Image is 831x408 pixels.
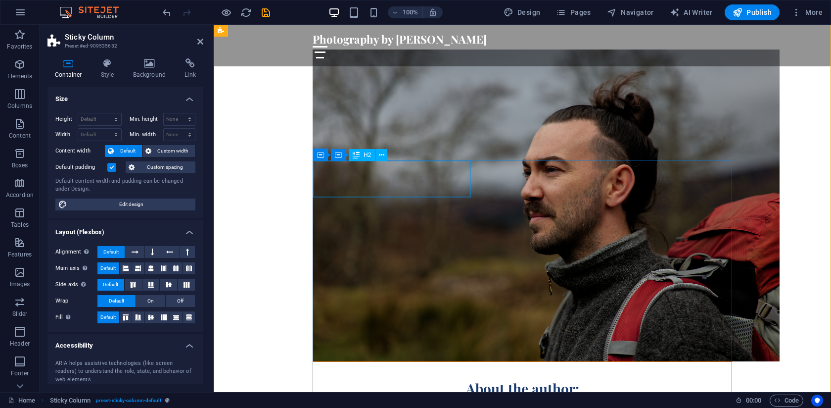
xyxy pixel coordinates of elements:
label: Fill [55,311,97,323]
span: Off [177,295,184,307]
p: Footer [11,369,29,377]
button: Off [166,295,195,307]
button: On [136,295,165,307]
label: Default padding [55,161,107,173]
span: Default [103,246,119,258]
p: Boxes [12,161,28,169]
span: H2 [364,152,371,158]
button: Custom width [142,145,195,157]
i: Undo: Edit headline (Ctrl+Z) [161,7,173,18]
button: Custom spacing [126,161,195,173]
button: Pages [552,4,595,20]
button: AI Writer [666,4,717,20]
span: Custom spacing [138,161,192,173]
h6: 100% [403,6,418,18]
span: Default [103,279,118,291]
p: Slider [12,310,28,318]
span: 00 00 [746,395,761,407]
h2: Sticky Column [65,33,203,42]
h4: Background [126,58,178,79]
span: : [753,397,754,404]
button: 100% [388,6,423,18]
i: Save (Ctrl+S) [260,7,272,18]
label: Width [55,132,78,137]
label: Height [55,116,78,122]
span: Pages [556,7,591,17]
button: Design [500,4,545,20]
button: Default [97,279,124,291]
button: Default [97,246,125,258]
div: Design (Ctrl+Alt+Y) [500,4,545,20]
p: Features [8,251,32,258]
label: Min. width [130,132,163,137]
span: More [791,7,823,17]
span: Default [117,145,139,157]
button: save [260,6,272,18]
button: Default [97,295,136,307]
span: AI Writer [670,7,713,17]
label: Side axis [55,279,97,291]
button: Publish [725,4,780,20]
p: Columns [7,102,32,110]
button: Navigator [603,4,658,20]
button: Default [97,311,119,323]
span: On [147,295,154,307]
i: On resize automatically adjust zoom level to fit chosen device. [428,8,437,17]
span: Design [504,7,541,17]
label: Alignment [55,246,97,258]
h4: Link [177,58,203,79]
h4: Accessibility [47,334,203,352]
p: Content [9,132,31,140]
span: Click to select. Double-click to edit [50,395,91,407]
i: Reload page [240,7,252,18]
h4: Layout (Flexbox) [47,220,203,238]
div: Default content width and padding can be changed under Design. [55,177,195,194]
button: Click here to leave preview mode and continue editing [220,6,232,18]
p: Images [10,280,30,288]
h6: Session time [736,395,762,407]
span: Default [109,295,124,307]
label: Wrap [55,295,97,307]
p: Favorites [7,43,32,51]
p: Header [10,340,30,348]
label: Content width [55,145,105,157]
i: This element is a customizable preset [165,398,170,403]
div: ARIA helps assistive technologies (like screen readers) to understand the role, state, and behavi... [55,359,195,384]
button: Default [97,262,119,274]
label: Main axis [55,262,97,274]
button: Code [770,395,803,407]
h4: Size [47,87,203,105]
nav: breadcrumb [50,395,170,407]
span: Edit design [70,199,192,210]
button: Edit design [55,199,195,210]
a: Click to cancel selection. Double-click to open Pages [8,395,35,407]
button: undo [161,6,173,18]
p: Elements [7,72,33,80]
button: Default [105,145,142,157]
button: reload [240,6,252,18]
img: Editor Logo [57,6,131,18]
p: Accordion [6,191,34,199]
button: Usercentrics [811,395,823,407]
span: . preset-sticky-column-default [94,395,162,407]
h3: Preset #ed-909535632 [65,42,184,51]
h4: Style [93,58,126,79]
span: Custom width [154,145,192,157]
label: Min. height [130,116,163,122]
button: More [787,4,827,20]
span: Default [100,311,116,323]
span: Publish [733,7,772,17]
span: Default [100,262,116,274]
h4: Container [47,58,93,79]
p: Tables [11,221,29,229]
span: Code [774,395,799,407]
span: Navigator [607,7,654,17]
